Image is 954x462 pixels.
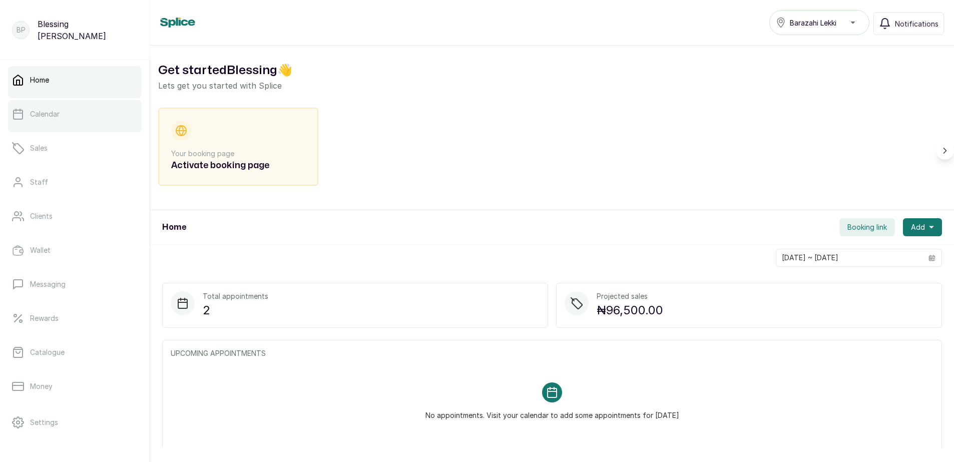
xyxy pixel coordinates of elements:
[776,249,922,266] input: Select date
[903,218,942,236] button: Add
[8,304,142,332] a: Rewards
[171,159,305,173] h2: Activate booking page
[8,338,142,366] a: Catalogue
[30,381,53,391] p: Money
[162,221,186,233] h1: Home
[895,19,938,29] span: Notifications
[928,254,935,261] svg: calendar
[8,236,142,264] a: Wallet
[158,108,318,186] div: Your booking pageActivate booking page
[30,347,65,357] p: Catalogue
[873,12,944,35] button: Notifications
[8,372,142,400] a: Money
[171,149,305,159] p: Your booking page
[30,109,60,119] p: Calendar
[30,279,66,289] p: Messaging
[769,10,869,35] button: Barazahi Lekki
[203,291,268,301] p: Total appointments
[8,168,142,196] a: Staff
[847,222,887,232] span: Booking link
[8,202,142,230] a: Clients
[158,62,946,80] h2: Get started Blessing 👋
[38,18,138,42] p: Blessing [PERSON_NAME]
[30,245,51,255] p: Wallet
[597,291,663,301] p: Projected sales
[8,66,142,94] a: Home
[8,270,142,298] a: Messaging
[158,80,946,92] p: Lets get you started with Splice
[30,211,53,221] p: Clients
[8,100,142,128] a: Calendar
[839,218,895,236] button: Booking link
[790,18,836,28] span: Barazahi Lekki
[203,301,268,319] p: 2
[30,177,48,187] p: Staff
[425,402,679,420] p: No appointments. Visit your calendar to add some appointments for [DATE]
[8,134,142,162] a: Sales
[8,408,142,436] a: Settings
[30,417,58,427] p: Settings
[936,142,954,160] button: Scroll right
[171,348,933,358] p: UPCOMING APPOINTMENTS
[17,25,26,35] p: BP
[30,313,59,323] p: Rewards
[30,75,49,85] p: Home
[597,301,663,319] p: ₦96,500.00
[911,222,925,232] span: Add
[30,143,48,153] p: Sales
